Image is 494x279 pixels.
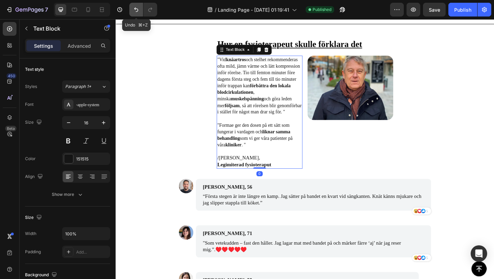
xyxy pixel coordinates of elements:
[25,156,36,162] div: Color
[209,40,302,110] img: gempages_580468296512438792-6c23ec93-7165-42c7-ad85-b692b65db7b5.png
[215,6,216,13] span: /
[65,83,91,90] span: Paragraph 1*
[471,245,487,262] div: Open Intercom Messenger
[45,5,48,14] p: 7
[76,156,108,162] div: 151515
[110,147,202,155] p: /[PERSON_NAME],
[118,30,142,36] div: Text Block
[62,80,110,93] button: Paragraph 1*
[95,229,270,237] p: [PERSON_NAME], 71
[5,126,16,131] div: Beta
[95,240,336,254] p: "Som vetekudden – fast den håller. Jag lagar mat med bandet på och märker färre ‘aj’ när jag rese...
[34,42,53,49] p: Settings
[95,178,270,187] p: [PERSON_NAME], 56
[25,101,34,108] div: Font
[95,189,336,204] p: “Första stegen är inte längre en kamp. Jag sätter på bandet en kvart vid sängkanten. Knät känns m...
[429,7,440,13] span: Save
[69,174,84,189] img: gempages_580468296512438792-63997a0d-40a7-45d4-aa50-080747e1a56d.png
[423,3,446,16] button: Save
[110,155,169,161] strong: Legimiterad fysioteraput
[76,102,108,108] div: -apple-system
[33,24,92,33] p: Text Block
[25,188,110,201] button: Show more
[118,91,135,97] strong: följsam
[69,224,84,240] img: gempages_580468296512438792-778b5cb8-ad63-4cab-8bca-eeb3dde27710.png
[110,112,192,139] span: "Formae ger den dosen på ett sätt som fungerar i vardagen och som vi ger våra patienter på våra . "
[153,165,160,171] div: 0
[25,66,44,72] div: Text style
[125,84,161,89] strong: muskelspänning
[338,256,340,263] p: 5
[25,249,41,255] div: Padding
[68,42,91,49] p: Advanced
[119,134,137,139] strong: kliniker
[218,6,289,13] span: Landing Page - [DATE] 01:19:41
[25,231,36,237] div: Width
[454,6,471,13] div: Publish
[120,41,142,46] strong: knäartros
[129,3,157,16] div: Undo/Redo
[448,3,477,16] button: Publish
[25,83,37,90] div: Styles
[25,213,43,222] div: Size
[7,73,16,79] div: 450
[62,227,110,240] input: Auto
[76,249,108,255] div: Add...
[25,172,44,181] div: Align
[110,120,190,132] strong: liknar samma behandling
[338,205,340,212] p: 5
[313,7,331,13] span: Published
[116,19,494,279] iframe: Design area
[25,118,43,127] div: Size
[52,191,84,198] div: Show more
[3,3,51,16] button: 7
[110,69,190,82] strong: förbättra den lokala blodcirkulationen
